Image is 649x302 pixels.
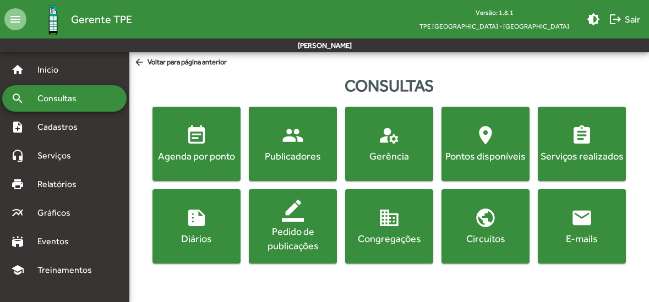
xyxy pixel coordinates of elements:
[540,232,624,245] div: E-mails
[411,19,578,33] span: TPE [GEOGRAPHIC_DATA] - [GEOGRAPHIC_DATA]
[152,107,241,181] button: Agenda por ponto
[587,13,600,26] mat-icon: brightness_medium
[441,107,530,181] button: Pontos disponíveis
[31,120,92,134] span: Cadastros
[129,73,649,98] div: Consultas
[345,189,433,263] button: Congregações
[31,206,85,219] span: Gráficos
[11,178,24,191] mat-icon: print
[11,63,24,76] mat-icon: home
[11,235,24,248] mat-icon: stadium
[11,92,24,105] mat-icon: search
[11,206,24,219] mat-icon: multiline_chart
[411,6,578,19] div: Versão: 1.8.1
[538,107,626,181] button: Serviços realizados
[347,232,431,245] div: Congregações
[609,9,640,29] span: Sair
[251,149,335,163] div: Publicadores
[31,92,91,105] span: Consultas
[26,2,132,37] a: Gerente TPE
[11,149,24,162] mat-icon: headset_mic
[444,232,527,245] div: Circuitos
[71,10,132,28] span: Gerente TPE
[282,200,304,222] mat-icon: border_color
[540,149,624,163] div: Serviços realizados
[604,9,645,29] button: Sair
[345,107,433,181] button: Gerência
[186,124,208,146] mat-icon: event_note
[282,124,304,146] mat-icon: people
[152,189,241,263] button: Diários
[134,57,148,69] mat-icon: arrow_back
[31,149,86,162] span: Serviços
[347,149,431,163] div: Gerência
[134,57,227,69] span: Voltar para página anterior
[4,8,26,30] mat-icon: menu
[538,189,626,263] button: E-mails
[571,207,593,229] mat-icon: email
[249,107,337,181] button: Publicadores
[441,189,530,263] button: Circuitos
[609,13,622,26] mat-icon: logout
[11,263,24,277] mat-icon: school
[378,207,400,229] mat-icon: domain
[31,178,91,191] span: Relatórios
[444,149,527,163] div: Pontos disponíveis
[31,63,74,76] span: Início
[571,124,593,146] mat-icon: assignment
[155,149,238,163] div: Agenda por ponto
[11,120,24,134] mat-icon: note_add
[31,263,105,277] span: Treinamentos
[251,225,335,252] div: Pedido de publicações
[31,235,84,248] span: Eventos
[378,124,400,146] mat-icon: manage_accounts
[186,207,208,229] mat-icon: summarize
[475,207,497,229] mat-icon: public
[35,2,71,37] img: Logo
[249,189,337,263] button: Pedido de publicações
[155,232,238,245] div: Diários
[475,124,497,146] mat-icon: location_on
